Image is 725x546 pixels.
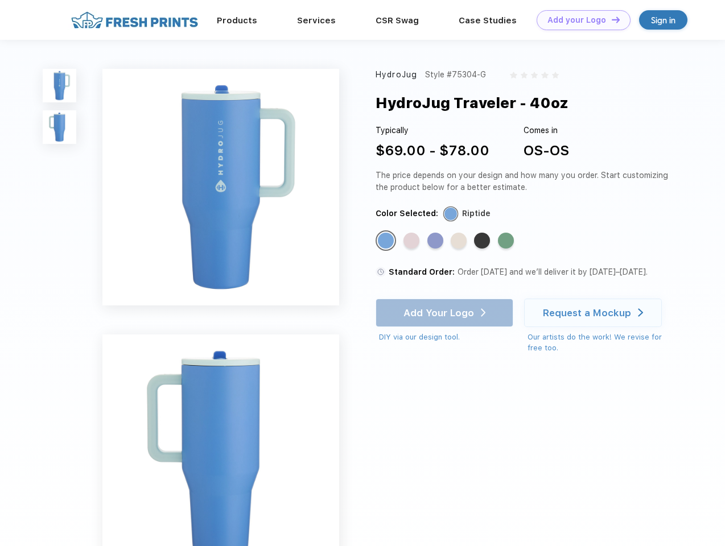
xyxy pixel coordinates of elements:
div: Our artists do the work! We revise for free too. [528,332,673,354]
img: DT [612,16,620,23]
div: Riptide [462,208,491,220]
img: func=resize&h=100 [43,110,76,144]
div: Peri [427,233,443,249]
div: HydroJug Traveler - 40oz [376,92,569,114]
a: Sign in [639,10,687,30]
img: gray_star.svg [531,72,538,78]
div: Riptide [378,233,394,249]
div: Request a Mockup [543,307,631,318]
div: Style #75304-G [425,69,486,81]
div: Color Selected: [376,208,438,220]
img: gray_star.svg [552,72,559,78]
div: Cream [451,233,467,249]
div: DIY via our design tool. [379,332,513,343]
img: fo%20logo%202.webp [68,10,201,30]
img: func=resize&h=640 [102,69,339,305]
img: standard order [376,267,386,277]
img: gray_star.svg [521,72,528,78]
span: Order [DATE] and we’ll deliver it by [DATE]–[DATE]. [458,267,648,276]
div: Comes in [524,125,569,136]
div: Black [474,233,490,249]
div: OS-OS [524,140,569,161]
a: Products [217,15,257,26]
div: The price depends on your design and how many you order. Start customizing the product below for ... [376,169,673,193]
img: gray_star.svg [541,72,548,78]
span: Standard Order: [389,267,455,276]
div: HydroJug [376,69,417,81]
div: Add your Logo [547,15,606,25]
div: Pink Sand [403,233,419,249]
div: $69.00 - $78.00 [376,140,489,161]
div: Typically [376,125,489,136]
img: gray_star.svg [510,72,517,78]
img: white arrow [638,308,643,317]
div: Sign in [651,14,675,27]
img: func=resize&h=100 [43,69,76,102]
div: Sage [498,233,514,249]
